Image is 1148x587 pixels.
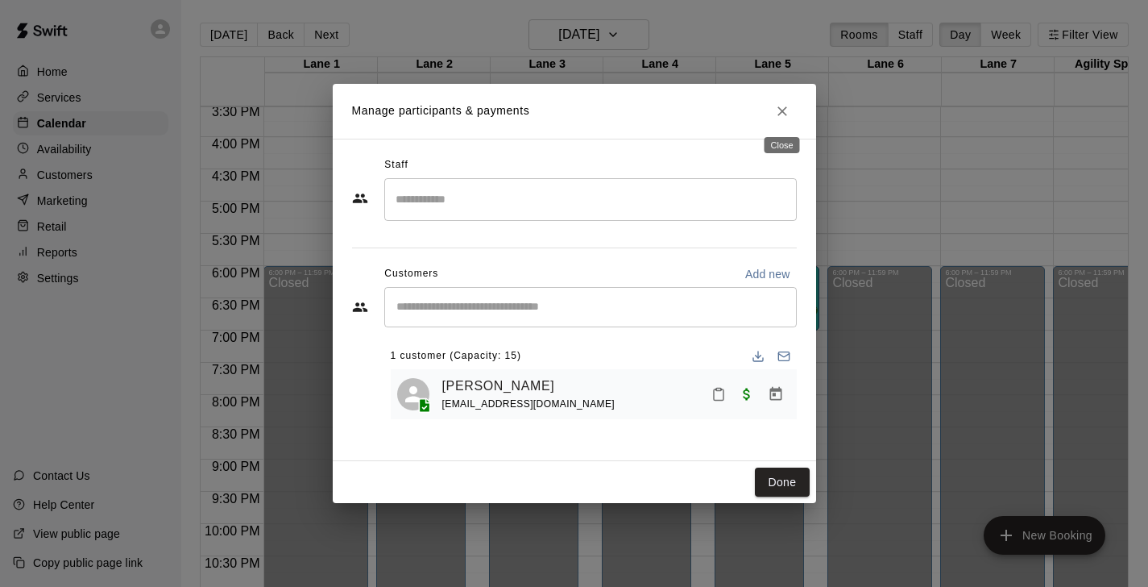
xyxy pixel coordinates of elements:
p: Add new [745,266,790,282]
button: Manage bookings & payment [761,380,790,409]
button: Close [768,97,797,126]
div: Start typing to search customers... [384,287,797,327]
div: Close [765,137,800,153]
span: 1 customer (Capacity: 15) [391,343,521,369]
span: [EMAIL_ADDRESS][DOMAIN_NAME] [442,398,615,410]
div: Search staff [384,178,797,221]
button: Download list [745,343,771,369]
span: Paid with Card [732,386,761,400]
button: Add new [739,261,797,287]
button: Done [755,468,809,497]
p: Manage participants & payments [352,102,530,119]
span: Staff [384,152,408,178]
a: [PERSON_NAME] [442,376,555,397]
div: Stella Eubanks [397,378,429,410]
svg: Customers [352,299,368,315]
button: Email participants [771,343,797,369]
button: Mark attendance [705,381,732,408]
svg: Staff [352,190,368,206]
span: Customers [384,261,438,287]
